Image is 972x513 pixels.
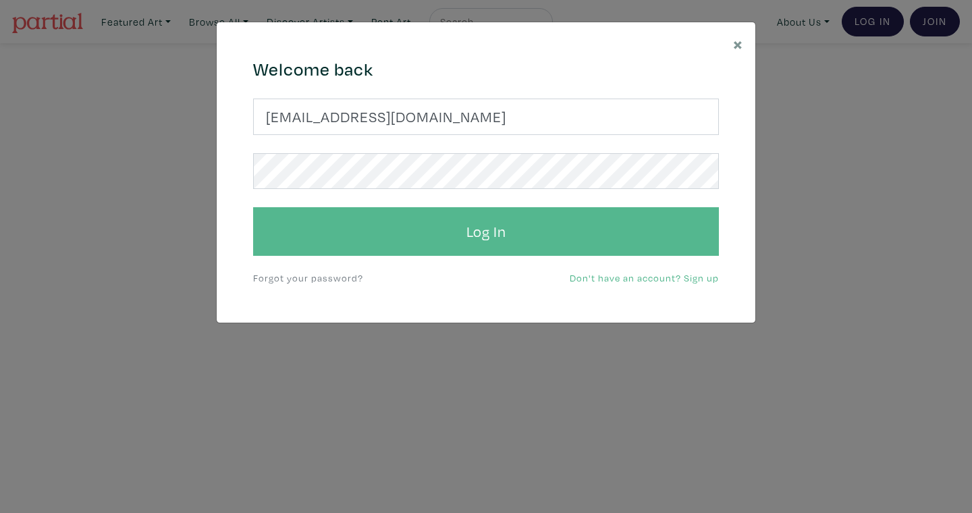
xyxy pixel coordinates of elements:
a: Don't have an account? Sign up [570,271,719,284]
button: Log In [253,207,719,256]
a: Forgot your password? [253,271,363,284]
input: Your email [253,99,719,135]
span: × [733,32,743,55]
h4: Welcome back [253,59,719,80]
button: Close [721,22,755,65]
